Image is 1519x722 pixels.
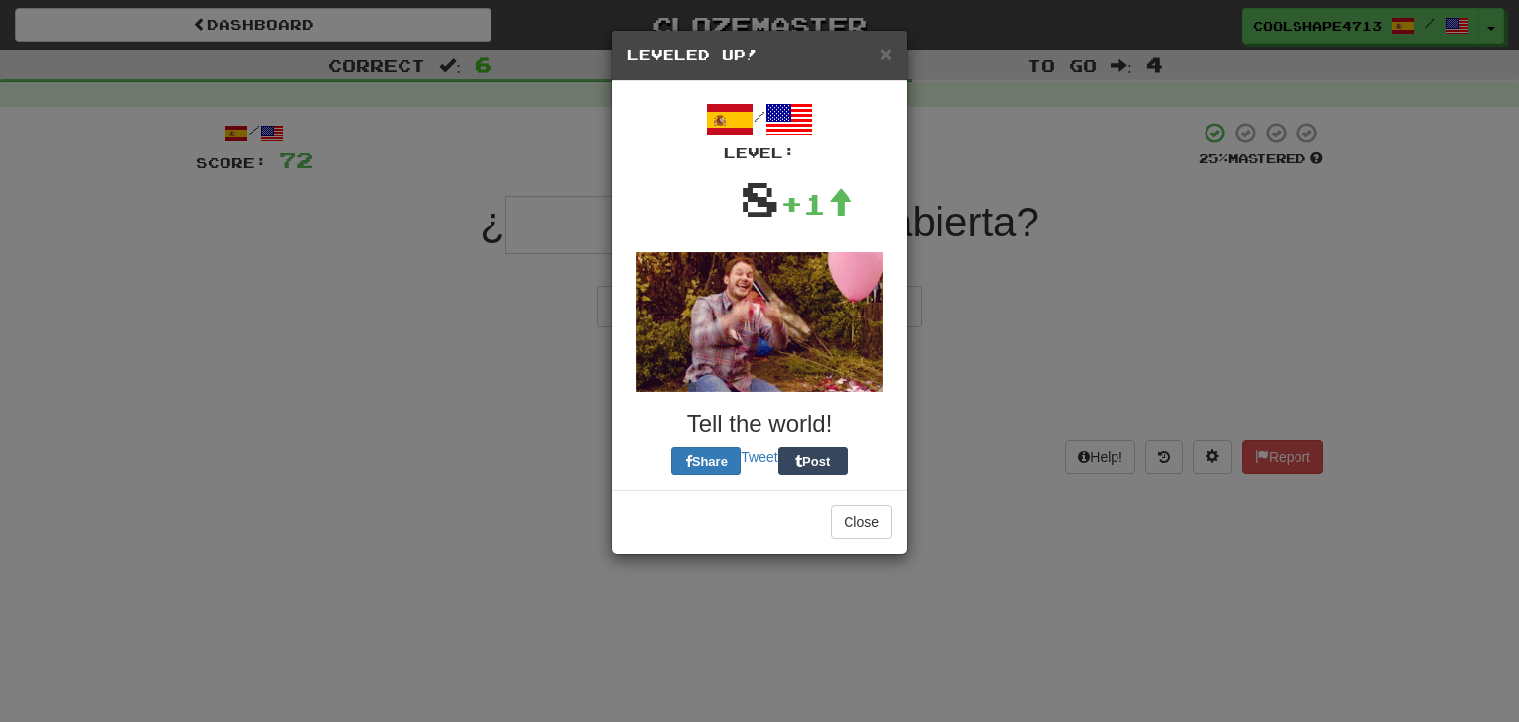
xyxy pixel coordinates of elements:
h5: Leveled Up! [627,45,892,65]
h3: Tell the world! [627,411,892,437]
div: 8 [740,163,780,232]
button: Close [831,505,892,539]
span: × [880,43,892,65]
div: +1 [780,184,853,224]
button: Share [671,447,741,475]
button: Close [880,44,892,64]
a: Tweet [741,449,777,465]
img: andy-72a9b47756ecc61a9f6c0ef31017d13e025550094338bf53ee1bb5849c5fd8eb.gif [636,252,883,392]
button: Post [778,447,848,475]
div: / [627,96,892,163]
div: Level: [627,143,892,163]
